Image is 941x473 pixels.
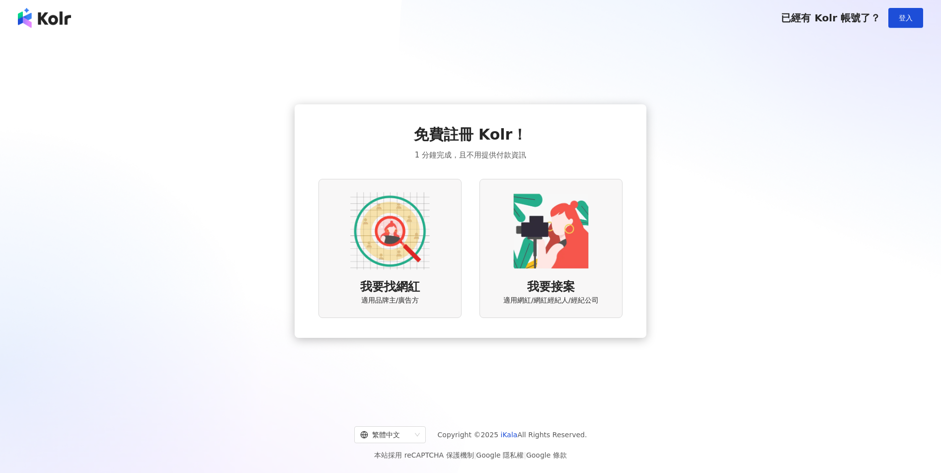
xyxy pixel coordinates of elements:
[414,124,528,145] span: 免費註冊 Kolr！
[888,8,923,28] button: 登入
[360,427,411,443] div: 繁體中文
[18,8,71,28] img: logo
[899,14,913,22] span: 登入
[511,191,591,271] img: KOL identity option
[360,279,420,296] span: 我要找網紅
[527,279,575,296] span: 我要接案
[474,451,476,459] span: |
[501,431,518,439] a: iKala
[350,191,430,271] img: AD identity option
[438,429,587,441] span: Copyright © 2025 All Rights Reserved.
[415,149,526,161] span: 1 分鐘完成，且不用提供付款資訊
[781,12,880,24] span: 已經有 Kolr 帳號了？
[526,451,567,459] a: Google 條款
[476,451,524,459] a: Google 隱私權
[524,451,526,459] span: |
[361,296,419,306] span: 適用品牌主/廣告方
[503,296,598,306] span: 適用網紅/網紅經紀人/經紀公司
[374,449,566,461] span: 本站採用 reCAPTCHA 保護機制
